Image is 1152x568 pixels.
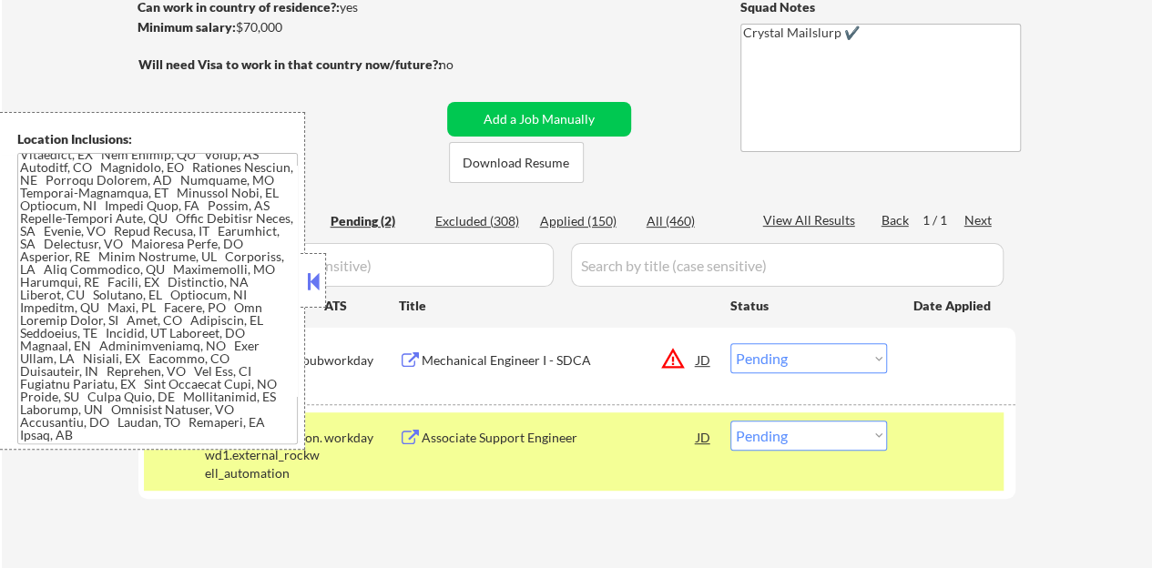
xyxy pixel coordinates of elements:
[422,429,697,447] div: Associate Support Engineer
[324,429,399,447] div: workday
[695,421,713,453] div: JD
[331,212,422,230] div: Pending (2)
[399,297,713,315] div: Title
[923,211,964,229] div: 1 / 1
[882,211,911,229] div: Back
[422,351,697,370] div: Mechanical Engineer I - SDCA
[435,212,526,230] div: Excluded (308)
[439,56,491,74] div: no
[138,18,441,36] div: $70,000
[324,297,399,315] div: ATS
[449,142,584,183] button: Download Resume
[540,212,631,230] div: Applied (150)
[964,211,994,229] div: Next
[144,243,554,287] input: Search by company (case sensitive)
[730,289,887,321] div: Status
[647,212,738,230] div: All (460)
[660,346,686,371] button: warning_amber
[205,429,324,482] div: rockwellautomation.wd1.external_rockwell_automation
[447,102,631,137] button: Add a Job Manually
[138,19,236,35] strong: Minimum salary:
[138,56,442,72] strong: Will need Visa to work in that country now/future?:
[324,351,399,370] div: workday
[763,211,861,229] div: View All Results
[17,130,298,148] div: Location Inclusions:
[571,243,1004,287] input: Search by title (case sensitive)
[695,343,713,376] div: JD
[913,297,994,315] div: Date Applied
